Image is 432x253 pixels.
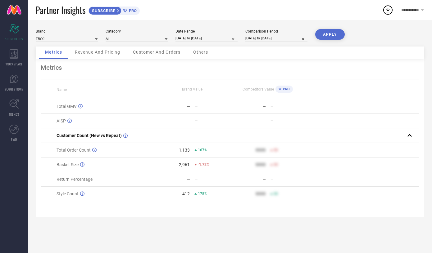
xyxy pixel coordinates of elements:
span: TRENDS [9,112,19,117]
span: FWD [11,137,17,142]
div: — [271,104,305,109]
span: WORKSPACE [6,62,23,66]
div: Brand [36,29,98,33]
div: Open download list [382,4,393,16]
span: 167% [198,148,207,152]
div: — [262,104,266,109]
span: Basket Size [57,162,79,167]
span: SCORECARDS [5,37,23,41]
span: AISP [57,118,66,123]
div: 9999 [256,191,266,196]
span: Name [57,87,67,92]
span: Competitors Value [243,87,274,91]
span: SUBSCRIBE [89,8,117,13]
button: APPLY [315,29,345,40]
div: — [262,118,266,123]
span: -1.72% [198,162,209,167]
div: — [187,118,190,123]
span: 50 [274,148,278,152]
div: — [271,119,305,123]
div: 1,133 [179,148,190,153]
div: Date Range [175,29,238,33]
div: 9999 [256,162,266,167]
a: SUBSCRIBEPRO [89,5,140,15]
span: Others [193,50,208,55]
span: Metrics [45,50,62,55]
span: SUGGESTIONS [5,87,24,91]
span: 50 [274,192,278,196]
span: Revenue And Pricing [75,50,120,55]
span: Return Percentage [57,177,93,182]
div: — [187,104,190,109]
span: 50 [274,162,278,167]
div: — [195,104,230,109]
div: 2,961 [179,162,190,167]
div: 412 [182,191,190,196]
div: — [271,177,305,181]
span: PRO [127,8,137,13]
input: Select comparison period [245,35,307,42]
span: PRO [281,87,290,91]
span: Total Order Count [57,148,91,153]
span: Partner Insights [36,4,85,16]
div: — [187,177,190,182]
span: Customer Count (New vs Repeat) [57,133,122,138]
div: Metrics [41,64,419,71]
span: Total GMV [57,104,77,109]
div: 9999 [256,148,266,153]
div: Comparison Period [245,29,307,33]
div: — [195,177,230,181]
span: Style Count [57,191,79,196]
div: Category [106,29,168,33]
span: Brand Value [182,87,202,91]
span: 175% [198,192,207,196]
input: Select date range [175,35,238,42]
div: — [262,177,266,182]
span: Customer And Orders [133,50,180,55]
div: — [195,119,230,123]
